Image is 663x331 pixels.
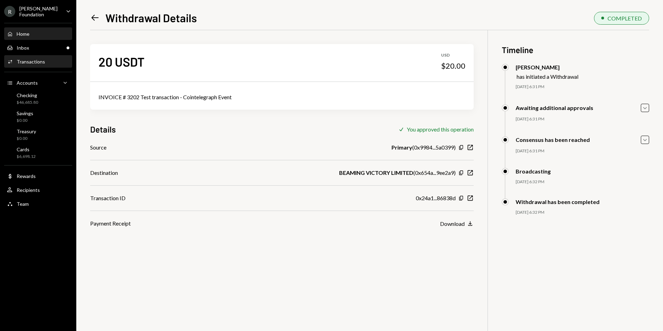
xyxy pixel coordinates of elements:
div: Transaction ID [90,194,126,202]
div: Transactions [17,59,45,65]
div: ( 0x654a...9ee2a9 ) [339,169,456,177]
div: You approved this operation [407,126,474,133]
div: Rewards [17,173,36,179]
div: INVOICE # 3202 Test transaction - Cointelegraph Event [98,93,465,101]
div: $0.00 [17,118,33,124]
a: Home [4,27,72,40]
a: Cards$6,698.12 [4,144,72,161]
div: Download [440,220,465,227]
div: Withdrawal has been completed [516,198,600,205]
div: [DATE] 6:31 PM [516,148,649,154]
a: Rewards [4,170,72,182]
div: Team [17,201,29,207]
div: 20 USDT [98,54,145,69]
div: Treasury [17,128,36,134]
a: Checking$46,685.80 [4,90,72,107]
div: [PERSON_NAME] [516,64,578,70]
a: Inbox [4,41,72,54]
button: Download [440,220,474,228]
div: [DATE] 6:31 PM [516,84,649,90]
div: Home [17,31,29,37]
b: BEAMING VICTORY LIMITED [339,169,413,177]
b: Primary [391,143,412,152]
div: Broadcasting [516,168,551,175]
div: [DATE] 6:31 PM [516,116,649,122]
a: Transactions [4,55,72,68]
h1: Withdrawal Details [105,11,197,25]
div: Inbox [17,45,29,51]
div: [PERSON_NAME] Foundation [19,6,60,17]
div: $46,685.80 [17,100,38,105]
div: R [4,6,15,17]
div: Accounts [17,80,38,86]
a: Savings$0.00 [4,108,72,125]
div: ( 0x9984...5a0399 ) [391,143,456,152]
a: Accounts [4,76,72,89]
h3: Timeline [502,44,649,56]
div: [DATE] 6:32 PM [516,210,649,215]
div: Source [90,143,106,152]
div: Recipients [17,187,40,193]
div: Savings [17,110,33,116]
div: [DATE] 6:32 PM [516,179,649,185]
div: COMPLETED [608,15,642,22]
div: $20.00 [441,61,465,71]
div: $0.00 [17,136,36,142]
a: Team [4,197,72,210]
div: USD [441,52,465,58]
div: Payment Receipt [90,219,131,228]
div: 0x24a1...86838d [416,194,456,202]
div: Consensus has been reached [516,136,590,143]
h3: Details [90,124,116,135]
div: has initiated a Withdrawal [517,73,578,80]
div: Destination [90,169,118,177]
div: Cards [17,146,36,152]
div: Checking [17,92,38,98]
div: Awaiting additional approvals [516,104,593,111]
div: $6,698.12 [17,154,36,160]
a: Recipients [4,184,72,196]
a: Treasury$0.00 [4,126,72,143]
